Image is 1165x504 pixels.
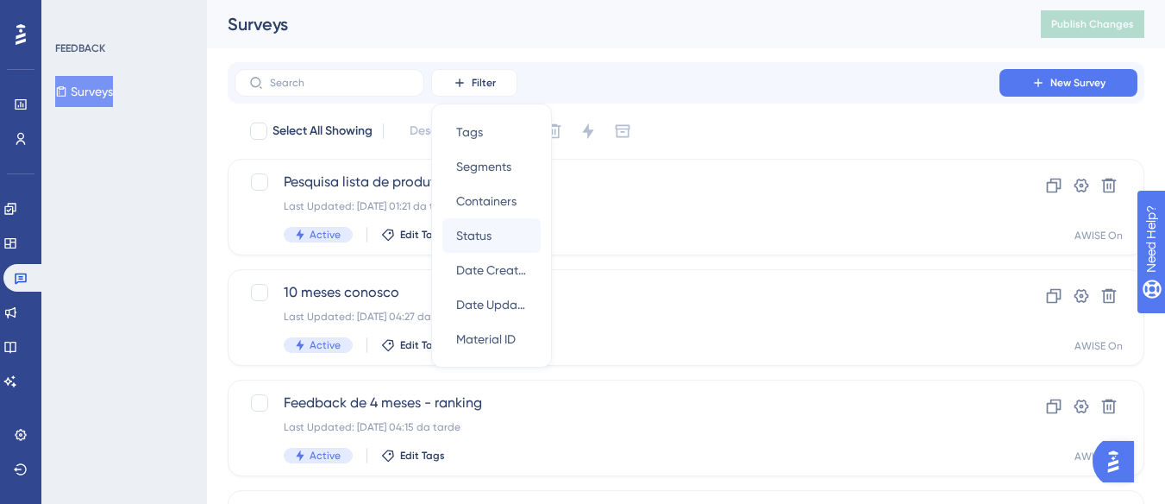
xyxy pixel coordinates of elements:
[284,172,950,192] span: Pesquisa lista de produtos
[410,121,458,142] span: Deselect
[394,116,473,147] button: Deselect
[456,225,492,246] span: Status
[1074,450,1123,463] div: AWISE On
[400,338,445,352] span: Edit Tags
[1074,229,1123,243] div: AWISE On
[456,156,511,177] span: Segments
[310,449,341,463] span: Active
[284,310,950,324] div: Last Updated: [DATE] 04:27 da tarde
[270,77,410,89] input: Search
[456,294,527,315] span: Date Updated
[1041,10,1144,38] button: Publish Changes
[381,449,445,463] button: Edit Tags
[55,76,113,107] button: Surveys
[472,76,496,90] span: Filter
[310,228,341,242] span: Active
[41,4,108,25] span: Need Help?
[400,449,445,463] span: Edit Tags
[400,228,445,242] span: Edit Tags
[1050,76,1105,90] span: New Survey
[381,338,445,352] button: Edit Tags
[381,228,445,242] button: Edit Tags
[431,69,517,97] button: Filter
[456,191,517,211] span: Containers
[456,329,516,350] span: Material ID
[456,122,483,142] span: Tags
[284,420,950,434] div: Last Updated: [DATE] 04:15 da tarde
[999,69,1137,97] button: New Survey
[456,260,527,280] span: Date Created
[442,115,541,149] button: Tags
[55,41,105,55] div: FEEDBACK
[284,282,950,303] span: 10 meses conosco
[442,253,541,287] button: Date Created
[284,393,950,413] span: Feedback de 4 meses - ranking
[272,121,373,142] span: Select All Showing
[442,322,541,356] button: Material ID
[1051,17,1134,31] span: Publish Changes
[442,218,541,253] button: Status
[442,287,541,322] button: Date Updated
[1074,339,1123,353] div: AWISE On
[442,184,541,218] button: Containers
[284,199,950,213] div: Last Updated: [DATE] 01:21 da tarde
[310,338,341,352] span: Active
[442,149,541,184] button: Segments
[228,12,998,36] div: Surveys
[1093,436,1144,488] iframe: UserGuiding AI Assistant Launcher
